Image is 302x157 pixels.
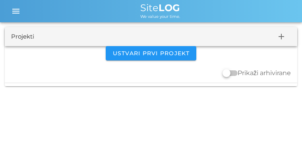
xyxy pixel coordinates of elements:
[140,14,180,19] span: We value your time.
[106,46,196,60] button: Ustvari prvi projekt
[277,32,286,41] i: add
[11,32,34,41] div: Projekti
[140,2,180,14] span: Site
[112,50,190,57] span: Ustvari prvi projekt
[159,2,180,14] b: LOG
[238,69,291,77] label: Prikaži arhivirane
[11,6,21,16] i: menu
